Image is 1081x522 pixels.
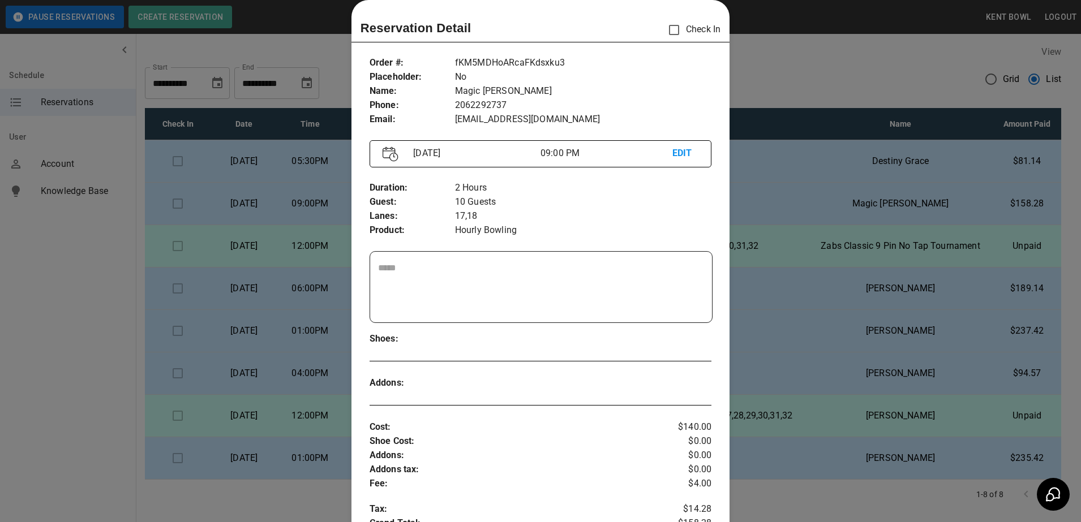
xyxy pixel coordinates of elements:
[370,56,455,70] p: Order # :
[370,332,455,346] p: Shoes :
[370,376,455,390] p: Addons :
[455,56,711,70] p: fKM5MDHoARcaFKdsxku3
[655,463,712,477] p: $0.00
[409,146,540,160] p: [DATE]
[370,448,655,463] p: Addons :
[455,84,711,98] p: Magic [PERSON_NAME]
[655,448,712,463] p: $0.00
[370,420,655,434] p: Cost :
[370,223,455,238] p: Product :
[361,19,471,37] p: Reservation Detail
[370,209,455,223] p: Lanes :
[455,209,711,223] p: 17,18
[540,146,672,160] p: 09:00 PM
[370,463,655,477] p: Addons tax :
[455,181,711,195] p: 2 Hours
[370,434,655,448] p: Shoe Cost :
[455,195,711,209] p: 10 Guests
[655,502,712,516] p: $14.28
[455,223,711,238] p: Hourly Bowling
[370,195,455,209] p: Guest :
[370,477,655,491] p: Fee :
[655,477,712,491] p: $4.00
[455,70,711,84] p: No
[655,434,712,448] p: $0.00
[370,84,455,98] p: Name :
[662,18,720,42] p: Check In
[383,146,398,162] img: Vector
[455,98,711,113] p: 2062292737
[655,420,712,434] p: $140.00
[370,502,655,516] p: Tax :
[370,181,455,195] p: Duration :
[370,70,455,84] p: Placeholder :
[370,98,455,113] p: Phone :
[672,146,699,161] p: EDIT
[455,113,711,127] p: [EMAIL_ADDRESS][DOMAIN_NAME]
[370,113,455,127] p: Email :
